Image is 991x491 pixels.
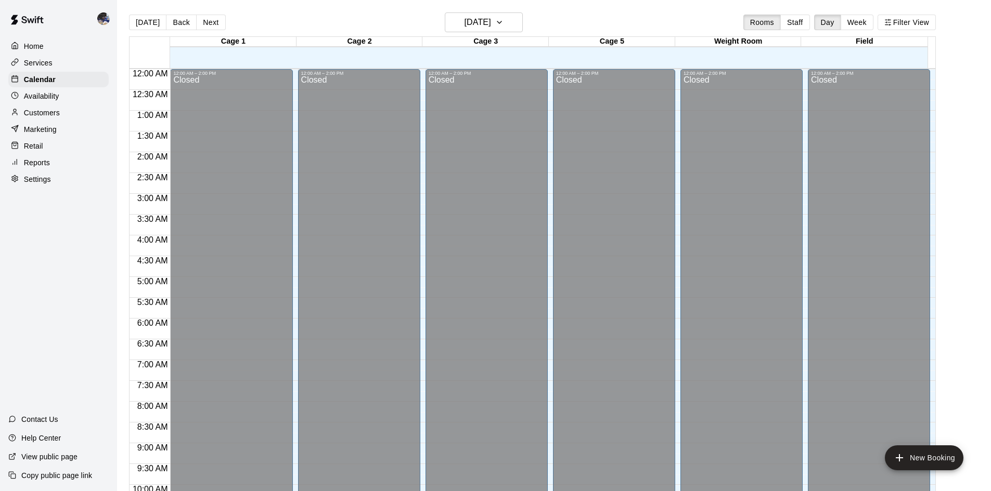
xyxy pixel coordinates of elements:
div: Cage 1 [170,37,297,47]
a: Retail [8,138,109,154]
div: 12:00 AM – 2:00 PM [684,71,800,76]
span: 1:00 AM [135,111,171,120]
a: Customers [8,105,109,121]
button: Rooms [743,15,781,30]
span: 9:30 AM [135,464,171,473]
div: Kevin Chandler [95,8,117,29]
div: Cage 2 [297,37,423,47]
span: 5:30 AM [135,298,171,307]
div: 12:00 AM – 2:00 PM [429,71,545,76]
button: Back [166,15,197,30]
button: [DATE] [129,15,166,30]
p: Help Center [21,433,61,443]
a: Availability [8,88,109,104]
div: Weight Room [675,37,802,47]
span: 6:00 AM [135,319,171,327]
a: Settings [8,171,109,187]
a: Calendar [8,72,109,87]
span: 12:00 AM [130,69,171,78]
span: 3:30 AM [135,215,171,223]
span: 5:00 AM [135,277,171,286]
p: Retail [24,141,43,151]
a: Reports [8,155,109,170]
p: Calendar [24,74,56,85]
span: 4:30 AM [135,256,171,265]
span: 4:00 AM [135,235,171,244]
a: Services [8,55,109,71]
h6: [DATE] [465,15,491,30]
span: 7:30 AM [135,381,171,390]
p: Customers [24,108,60,118]
div: Cage 3 [422,37,549,47]
a: Home [8,38,109,54]
p: Settings [24,174,51,184]
p: Availability [24,91,59,101]
button: Staff [780,15,810,30]
span: 8:30 AM [135,422,171,431]
p: Services [24,58,53,68]
button: Week [841,15,873,30]
p: Reports [24,157,50,168]
div: 12:00 AM – 2:00 PM [301,71,417,76]
button: [DATE] [445,12,523,32]
span: 12:30 AM [130,90,171,99]
div: Field [801,37,928,47]
button: Next [196,15,225,30]
img: Kevin Chandler [97,12,110,25]
p: Contact Us [21,414,58,424]
div: Cage 5 [549,37,675,47]
span: 2:30 AM [135,173,171,182]
p: Copy public page link [21,470,92,481]
div: 12:00 AM – 2:00 PM [811,71,927,76]
p: Marketing [24,124,57,135]
button: Day [814,15,841,30]
div: 12:00 AM – 2:00 PM [556,71,672,76]
span: 6:30 AM [135,339,171,348]
p: View public page [21,452,78,462]
span: 7:00 AM [135,360,171,369]
a: Marketing [8,122,109,137]
div: 12:00 AM – 2:00 PM [173,71,289,76]
span: 1:30 AM [135,131,171,140]
span: 8:00 AM [135,402,171,410]
span: 2:00 AM [135,152,171,161]
span: 9:00 AM [135,443,171,452]
span: 3:00 AM [135,194,171,203]
button: add [885,445,963,470]
button: Filter View [878,15,936,30]
p: Home [24,41,44,51]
